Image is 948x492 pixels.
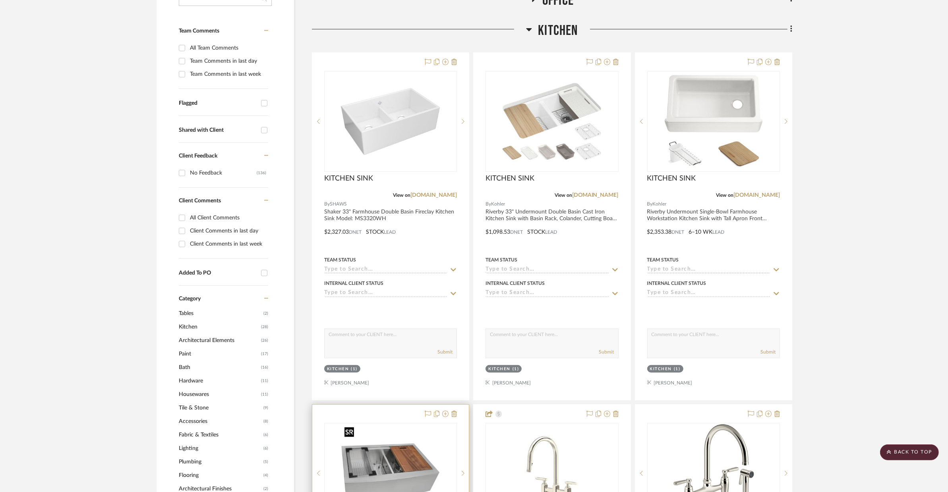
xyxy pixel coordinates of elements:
span: (5) [263,455,268,468]
a: [DOMAIN_NAME] [733,192,780,198]
span: Paint [179,347,259,361]
div: (1) [674,366,681,372]
div: Team Status [647,256,679,263]
span: Kohler [491,200,505,208]
span: Kitchen [538,22,578,39]
span: View on [393,193,410,198]
input: Type to Search… [486,266,609,274]
div: Flagged [179,100,257,107]
div: 0 [325,71,457,171]
div: Client Comments in last day [190,225,266,237]
img: KITCHEN SINK [341,72,440,171]
div: (1) [513,366,519,372]
div: Internal Client Status [324,280,383,287]
div: Internal Client Status [647,280,706,287]
span: Tile & Stone [179,401,261,415]
a: [DOMAIN_NAME] [410,192,457,198]
div: Team Status [486,256,517,263]
span: (28) [261,321,268,333]
span: Lighting [179,442,261,455]
span: Plumbing [179,455,261,469]
span: By [486,200,491,208]
input: Type to Search… [486,290,609,297]
img: KITCHEN SINK [664,72,763,171]
img: KITCHEN SINK [502,72,602,171]
span: (2) [263,307,268,320]
span: Fabric & Textiles [179,428,261,442]
span: Team Comments [179,28,219,34]
span: (11) [261,375,268,387]
button: Submit [760,348,776,356]
div: Kitchen [327,366,349,372]
div: Team Status [324,256,356,263]
span: (8) [263,415,268,428]
div: Added To PO [179,270,257,277]
button: Submit [599,348,614,356]
span: View on [555,193,572,198]
span: (16) [261,361,268,374]
span: Tables [179,307,261,320]
div: All Client Comments [190,211,266,224]
span: (9) [263,402,268,414]
span: (11) [261,388,268,401]
span: (26) [261,334,268,347]
span: KITCHEN SINK [647,174,696,183]
div: No Feedback [190,167,257,179]
input: Type to Search… [324,266,447,274]
div: Internal Client Status [486,280,545,287]
span: SHAWS [330,200,347,208]
div: Team Comments in last day [190,55,266,67]
span: Kitchen [179,320,259,334]
span: (4) [263,469,268,482]
button: Submit [437,348,453,356]
input: Type to Search… [647,290,770,297]
span: View on [716,193,733,198]
span: (17) [261,348,268,360]
div: Kitchen [650,366,672,372]
span: Bath [179,361,259,374]
input: Type to Search… [324,290,447,297]
div: Client Comments in last week [190,238,266,250]
span: KITCHEN SINK [486,174,534,183]
span: Client Feedback [179,153,217,159]
div: Kitchen [488,366,511,372]
scroll-to-top-button: BACK TO TOP [880,444,939,460]
span: Housewares [179,388,259,401]
div: All Team Comments [190,42,266,54]
div: (136) [257,167,266,179]
span: Kohler [653,200,667,208]
span: By [647,200,653,208]
span: Hardware [179,374,259,388]
div: (1) [351,366,358,372]
a: [DOMAIN_NAME] [572,192,619,198]
input: Type to Search… [647,266,770,274]
span: Accessories [179,415,261,428]
span: Category [179,296,201,302]
span: (6) [263,442,268,455]
span: Flooring [179,469,261,482]
span: Architectural Elements [179,334,259,347]
span: KITCHEN SINK [324,174,373,183]
div: Team Comments in last week [190,68,266,81]
div: Shared with Client [179,127,257,134]
span: (6) [263,429,268,441]
span: Client Comments [179,198,221,204]
span: By [324,200,330,208]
